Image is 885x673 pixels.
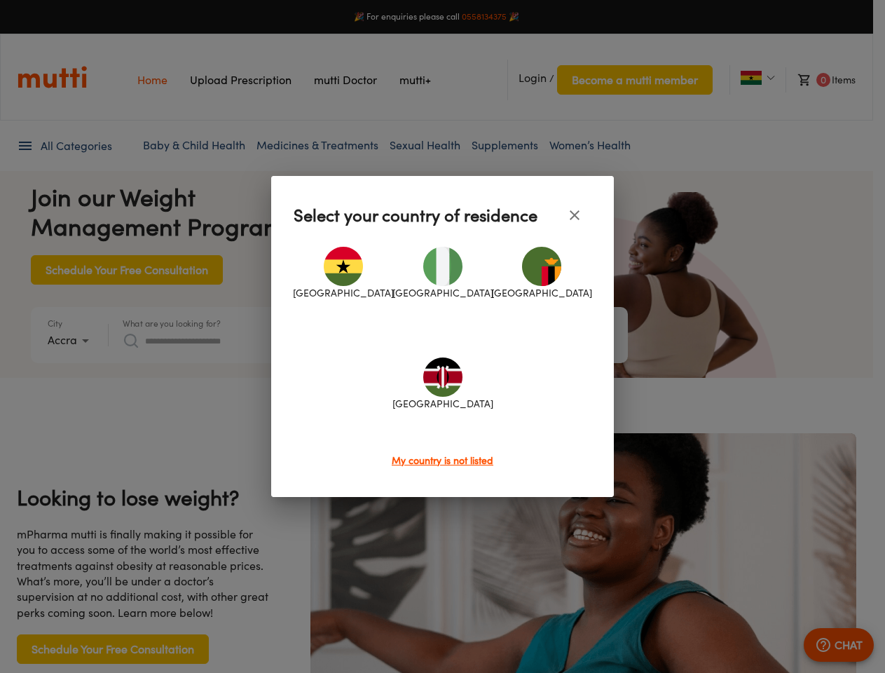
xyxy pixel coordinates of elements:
img: Zambia [522,247,561,286]
span: My country is not listed [392,454,493,466]
div: [GEOGRAPHIC_DATA] [393,232,493,315]
img: Ghana [324,247,363,286]
img: Nigeria [423,247,462,286]
p: Select your country of residence [294,203,537,228]
div: [GEOGRAPHIC_DATA] [393,343,493,426]
div: [GEOGRAPHIC_DATA] [294,232,393,315]
div: [GEOGRAPHIC_DATA] [492,232,591,315]
img: Kenya [423,358,462,397]
button: close [558,198,591,232]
